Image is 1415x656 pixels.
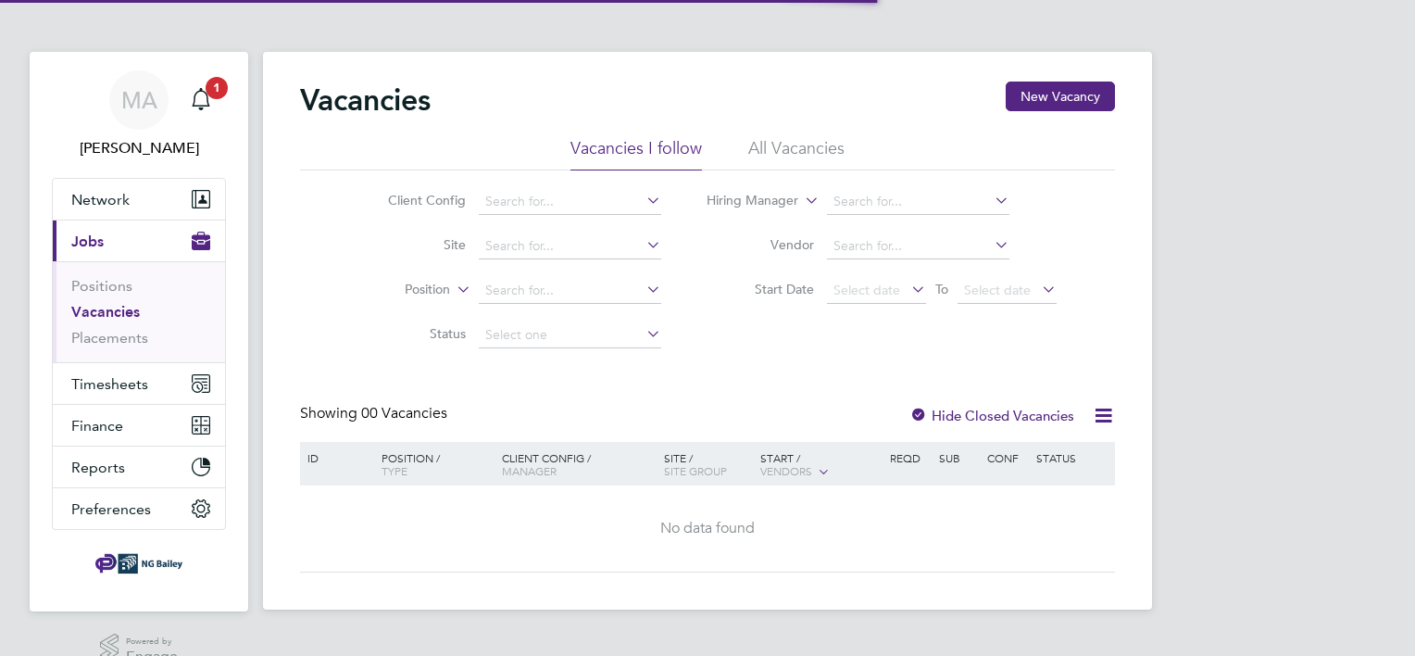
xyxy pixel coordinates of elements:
[760,463,812,478] span: Vendors
[53,488,225,529] button: Preferences
[303,442,368,473] div: ID
[53,221,225,261] button: Jobs
[71,303,140,321] a: Vacancies
[121,88,157,112] span: MA
[52,70,226,159] a: MA[PERSON_NAME]
[361,404,447,423] span: 00 Vacancies
[53,179,225,220] button: Network
[359,325,466,342] label: Status
[300,82,431,119] h2: Vacancies
[53,405,225,446] button: Finance
[983,442,1031,473] div: Conf
[1006,82,1115,111] button: New Vacancy
[359,236,466,253] label: Site
[659,442,757,486] div: Site /
[53,363,225,404] button: Timesheets
[71,277,132,295] a: Positions
[909,407,1074,424] label: Hide Closed Vacancies
[756,442,885,488] div: Start /
[692,192,798,210] label: Hiring Manager
[382,463,407,478] span: Type
[502,463,557,478] span: Manager
[71,233,104,250] span: Jobs
[300,404,451,423] div: Showing
[934,442,983,473] div: Sub
[570,137,702,170] li: Vacancies I follow
[71,500,151,518] span: Preferences
[53,447,225,487] button: Reports
[71,375,148,393] span: Timesheets
[479,278,661,304] input: Search for...
[1032,442,1112,473] div: Status
[964,282,1031,298] span: Select date
[71,329,148,347] a: Placements
[30,52,248,612] nav: Main navigation
[71,191,130,208] span: Network
[206,77,228,99] span: 1
[479,189,661,215] input: Search for...
[71,459,125,476] span: Reports
[95,549,182,578] img: ngbailey-logo-retina.png
[833,282,900,298] span: Select date
[52,137,226,159] span: Michael Alsford
[344,281,450,299] label: Position
[359,192,466,208] label: Client Config
[748,137,845,170] li: All Vacancies
[707,281,814,297] label: Start Date
[479,233,661,259] input: Search for...
[303,519,1112,538] div: No data found
[182,70,219,130] a: 1
[71,417,123,435] span: Finance
[930,277,954,301] span: To
[497,442,659,486] div: Client Config /
[479,322,661,348] input: Select one
[707,236,814,253] label: Vendor
[827,233,1009,259] input: Search for...
[53,261,225,362] div: Jobs
[827,189,1009,215] input: Search for...
[885,442,933,473] div: Reqd
[126,634,178,650] span: Powered by
[368,442,497,486] div: Position /
[664,463,727,478] span: Site Group
[52,549,226,578] a: Go to home page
